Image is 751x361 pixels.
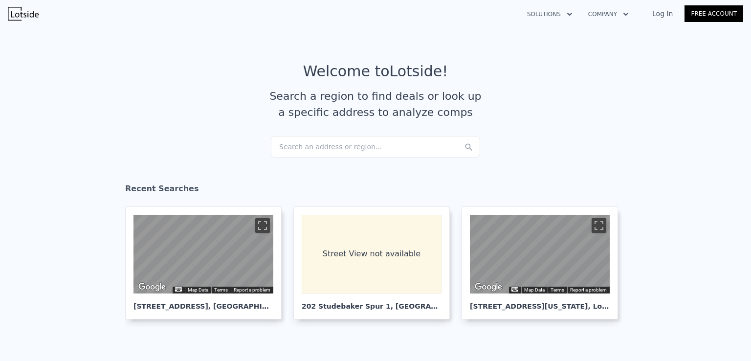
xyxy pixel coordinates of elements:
div: 202 Studebaker Spur 1 , [GEOGRAPHIC_DATA] [302,293,442,311]
a: Open this area in Google Maps (opens a new window) [472,281,505,293]
a: Map [STREET_ADDRESS][US_STATE], Longview [462,206,626,319]
button: Toggle fullscreen view [592,218,606,233]
img: Lotside [8,7,39,21]
div: Street View not available [302,215,442,293]
div: Street View [133,215,273,293]
button: Toggle fullscreen view [255,218,270,233]
img: Google [136,281,168,293]
div: Recent Searches [125,175,626,206]
img: Google [472,281,505,293]
a: Free Account [685,5,743,22]
div: [STREET_ADDRESS][US_STATE] , Longview [470,293,610,311]
a: Report a problem [570,287,607,293]
a: Terms [214,287,228,293]
button: Solutions [519,5,580,23]
button: Keyboard shortcuts [511,287,518,292]
a: Map [STREET_ADDRESS], [GEOGRAPHIC_DATA] [125,206,289,319]
div: Search a region to find deals or look up a specific address to analyze comps [266,88,485,120]
a: Open this area in Google Maps (opens a new window) [136,281,168,293]
a: Street View not available 202 Studebaker Spur 1, [GEOGRAPHIC_DATA] [293,206,458,319]
div: Search an address or region... [271,136,480,158]
div: Street View [470,215,610,293]
a: Log In [641,9,685,19]
div: [STREET_ADDRESS] , [GEOGRAPHIC_DATA] [133,293,273,311]
div: Welcome to Lotside ! [303,63,448,80]
a: Terms [551,287,564,293]
button: Map Data [524,287,545,293]
div: Map [133,215,273,293]
div: Map [470,215,610,293]
button: Keyboard shortcuts [175,287,182,292]
a: Report a problem [234,287,270,293]
button: Map Data [188,287,208,293]
button: Company [580,5,637,23]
